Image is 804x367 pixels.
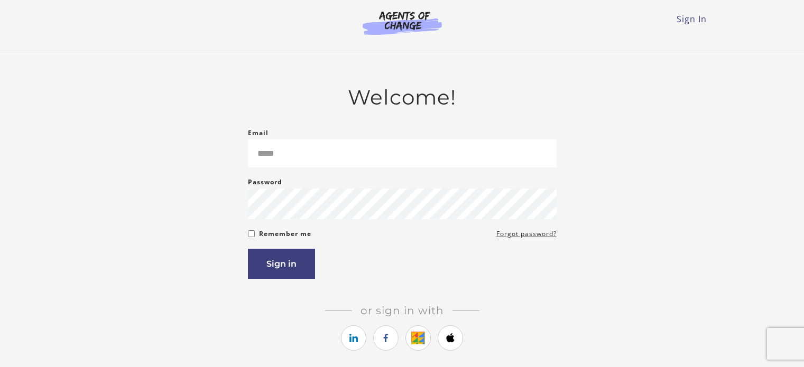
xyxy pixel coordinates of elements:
a: https://courses.thinkific.com/users/auth/facebook?ss%5Breferral%5D=&ss%5Buser_return_to%5D=&ss%5B... [373,325,399,351]
a: https://courses.thinkific.com/users/auth/apple?ss%5Breferral%5D=&ss%5Buser_return_to%5D=&ss%5Bvis... [438,325,463,351]
label: Email [248,127,269,139]
img: Agents of Change Logo [352,11,453,35]
h2: Welcome! [248,85,557,110]
button: Sign in [248,249,315,279]
a: Sign In [677,13,707,25]
label: Remember me [259,228,311,240]
span: Or sign in with [352,304,452,317]
a: https://courses.thinkific.com/users/auth/linkedin?ss%5Breferral%5D=&ss%5Buser_return_to%5D=&ss%5B... [341,325,366,351]
a: Forgot password? [496,228,557,240]
label: Password [248,176,282,189]
a: https://courses.thinkific.com/users/auth/google?ss%5Breferral%5D=&ss%5Buser_return_to%5D=&ss%5Bvi... [405,325,431,351]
